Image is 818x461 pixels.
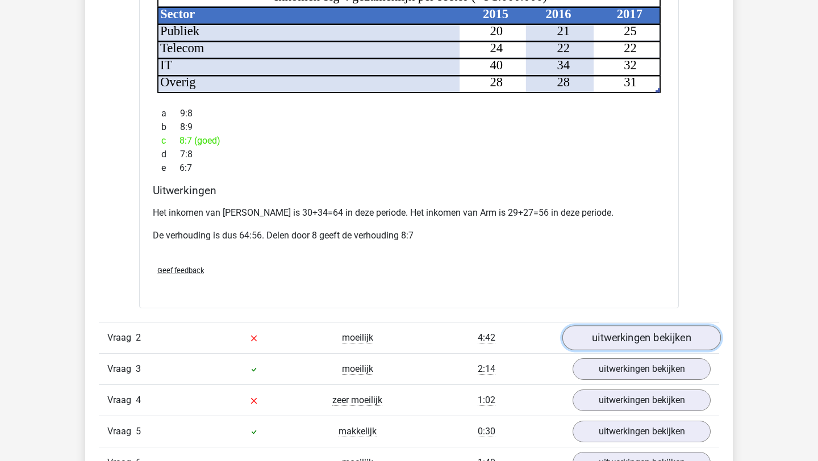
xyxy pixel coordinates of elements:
span: 2 [136,332,141,343]
tspan: 2016 [545,7,571,21]
span: Vraag [107,331,136,345]
tspan: 32 [624,58,637,72]
div: 7:8 [153,148,665,161]
tspan: Overig [160,75,196,89]
span: makkelijk [339,426,377,437]
tspan: 40 [490,58,503,72]
p: Het inkomen van [PERSON_NAME] is 30+34=64 in deze periode. Het inkomen van Arm is 29+27=56 in dez... [153,206,665,220]
tspan: Telecom [160,41,204,55]
span: a [161,107,180,120]
tspan: 28 [557,75,570,89]
span: c [161,134,180,148]
div: 6:7 [153,161,665,175]
tspan: 22 [624,41,637,55]
div: 8:7 (goed) [153,134,665,148]
span: moeilijk [342,363,373,375]
span: moeilijk [342,332,373,343]
div: 9:8 [153,107,665,120]
tspan: 25 [624,24,637,38]
tspan: 20 [490,24,503,38]
span: 4 [136,395,141,405]
tspan: Publiek [160,24,200,38]
a: uitwerkingen bekijken [573,358,711,380]
tspan: 28 [490,75,503,89]
span: Vraag [107,362,136,376]
tspan: 24 [490,41,503,55]
span: 5 [136,426,141,437]
span: e [161,161,180,175]
span: Vraag [107,425,136,438]
a: uitwerkingen bekijken [562,325,721,350]
tspan: Sector [160,7,195,21]
span: 4:42 [478,332,495,343]
div: 8:9 [153,120,665,134]
p: De verhouding is dus 64:56. Delen door 8 geeft de verhouding 8:7 [153,229,665,242]
tspan: IT [160,58,173,72]
tspan: 21 [557,24,570,38]
span: zeer moeilijk [332,395,382,406]
span: b [161,120,180,134]
span: 3 [136,363,141,374]
h4: Uitwerkingen [153,184,665,197]
tspan: 31 [624,75,637,89]
tspan: 2017 [617,7,642,21]
tspan: 22 [557,41,570,55]
span: 2:14 [478,363,495,375]
span: 0:30 [478,426,495,437]
tspan: 34 [557,58,570,72]
span: Vraag [107,393,136,407]
tspan: 2015 [483,7,508,21]
a: uitwerkingen bekijken [573,421,711,442]
span: 1:02 [478,395,495,406]
a: uitwerkingen bekijken [573,389,711,411]
span: Geef feedback [157,266,204,275]
span: d [161,148,180,161]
